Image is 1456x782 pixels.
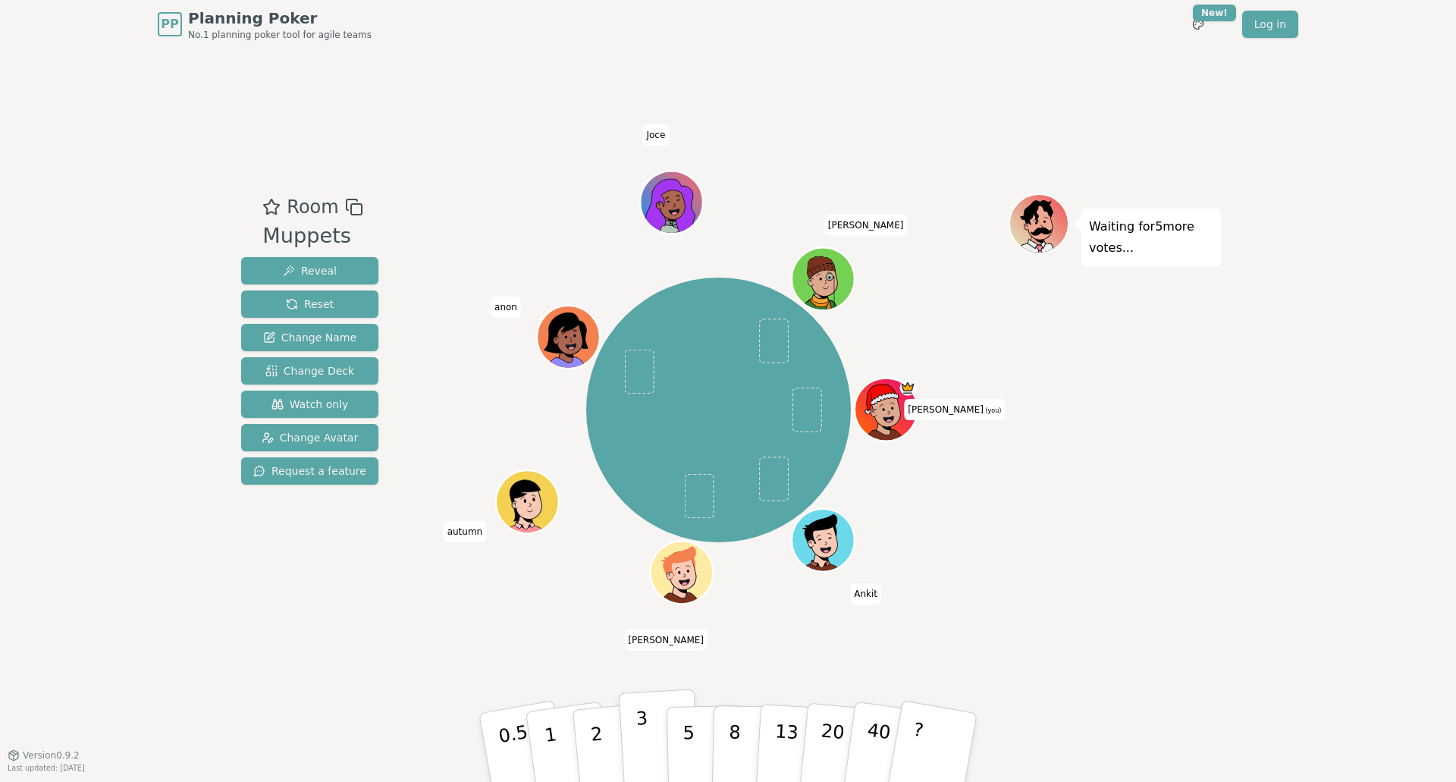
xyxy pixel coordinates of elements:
span: Jamaal is the host [899,380,915,396]
span: Click to change your name [624,630,708,651]
button: New! [1185,11,1212,38]
div: Muppets [262,221,362,252]
span: Request a feature [253,463,366,479]
p: Waiting for 5 more votes... [1089,216,1213,259]
a: PPPlanning PokerNo.1 planning poker tool for agile teams [158,8,372,41]
span: Change Name [263,330,356,345]
span: Reveal [283,263,337,278]
button: Change Name [241,324,378,351]
span: Click to change your name [904,399,1005,420]
span: Click to change your name [642,124,669,146]
span: Click to change your name [824,215,908,236]
span: Last updated: [DATE] [8,764,85,772]
span: Click to change your name [491,297,521,318]
span: Click to change your name [850,584,881,605]
span: Click to change your name [444,521,487,542]
span: Version 0.9.2 [23,749,80,762]
button: Version0.9.2 [8,749,80,762]
span: Change Deck [265,363,354,378]
button: Add as favourite [262,193,281,221]
button: Reset [241,291,378,318]
button: Watch only [241,391,378,418]
button: Request a feature [241,457,378,485]
span: Reset [286,297,334,312]
a: Log in [1242,11,1298,38]
span: Watch only [271,397,349,412]
button: Change Avatar [241,424,378,451]
button: Reveal [241,257,378,284]
span: Planning Poker [188,8,372,29]
span: Change Avatar [262,430,359,445]
span: PP [161,15,178,33]
div: New! [1193,5,1236,21]
button: Click to change your avatar [856,380,915,439]
button: Change Deck [241,357,378,385]
span: No.1 planning poker tool for agile teams [188,29,372,41]
span: (you) [984,407,1002,414]
span: Room [287,193,338,221]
